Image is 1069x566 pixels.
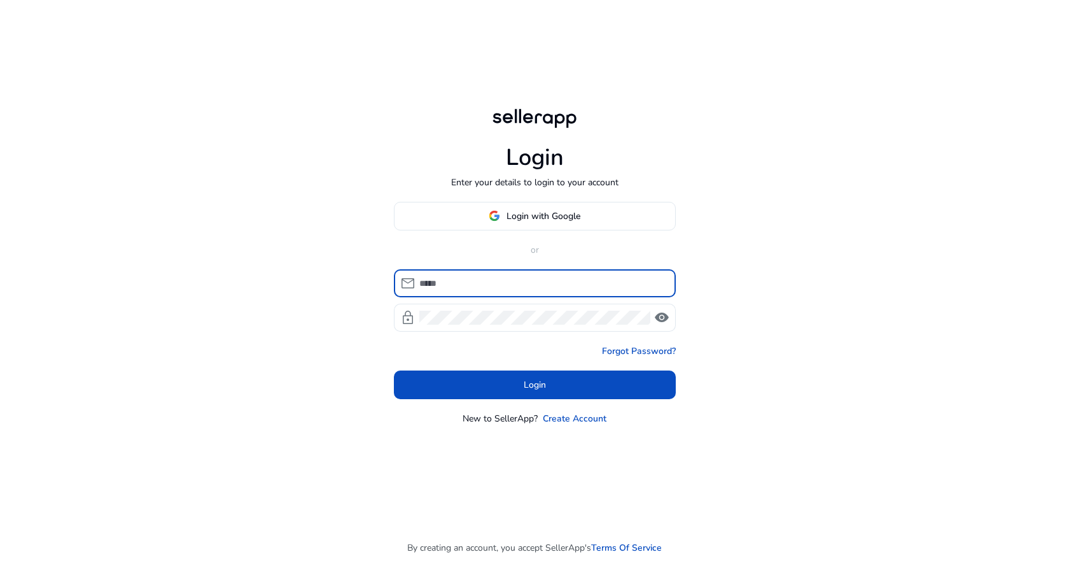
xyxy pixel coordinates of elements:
[507,209,580,223] span: Login with Google
[451,176,618,189] p: Enter your details to login to your account
[654,310,669,325] span: visibility
[602,344,676,358] a: Forgot Password?
[524,378,546,392] span: Login
[463,412,538,425] p: New to SellerApp?
[591,541,662,555] a: Terms Of Service
[489,210,500,222] img: google-logo.svg
[394,202,676,230] button: Login with Google
[400,310,416,325] span: lock
[506,144,564,171] h1: Login
[400,276,416,291] span: mail
[543,412,606,425] a: Create Account
[394,371,676,399] button: Login
[394,243,676,257] p: or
